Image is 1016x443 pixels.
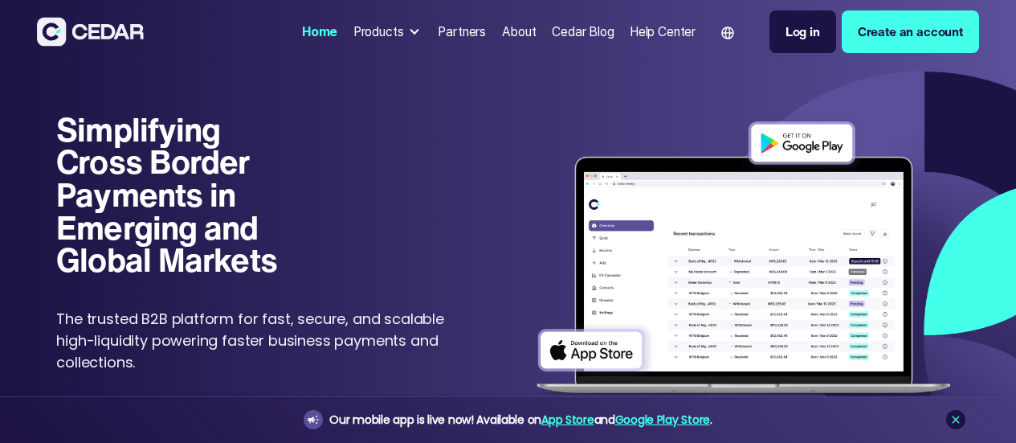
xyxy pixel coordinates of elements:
div: Log in [785,23,820,41]
div: Cedar Blog [552,23,614,41]
a: About [496,14,543,49]
h1: Simplifying Cross Border Payments in Emerging and Global Markets [56,113,301,277]
p: The trusted B2B platform for fast, secure, and scalable high-liquidity powering faster business p... [56,308,465,373]
a: Create an account [842,10,979,53]
a: Help Center [623,14,702,49]
a: Log in [769,10,836,53]
div: Help Center [630,23,696,41]
div: Home [302,23,337,41]
a: Google Play Store [615,412,710,428]
div: About [502,23,537,41]
div: Products [353,23,404,41]
div: Products [347,16,429,47]
a: Partners [432,14,492,49]
a: Cedar Blog [545,14,620,49]
div: Our mobile app is live now! Available on and . [329,410,712,430]
a: Home [296,14,344,49]
a: App Store [541,412,594,428]
img: world icon [721,27,734,39]
div: Partners [438,23,486,41]
img: Dashboard of transactions [528,113,959,408]
img: announcement [307,413,320,426]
